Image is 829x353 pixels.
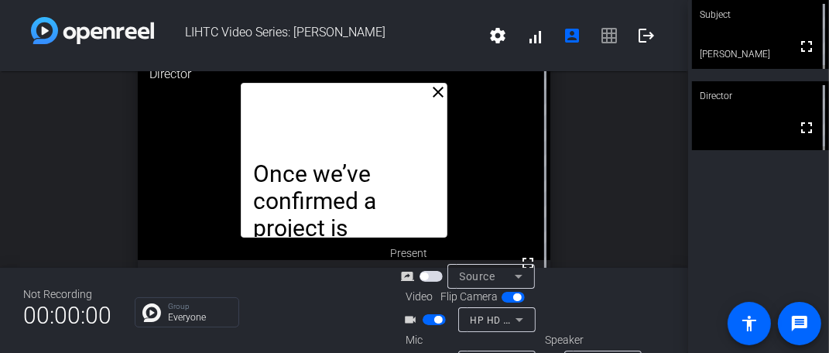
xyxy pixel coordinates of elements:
[460,270,495,283] span: Source
[790,314,809,333] mat-icon: message
[429,83,447,101] mat-icon: close
[637,26,656,45] mat-icon: logout
[563,26,581,45] mat-icon: account_box
[31,17,154,44] img: white-gradient.svg
[797,37,816,56] mat-icon: fullscreen
[692,81,829,111] div: Director
[401,267,420,286] mat-icon: screen_share_outline
[168,303,231,310] p: Group
[440,289,498,305] span: Flip Camera
[545,332,638,348] div: Speaker
[154,17,479,54] span: LIHTC Video Series: [PERSON_NAME]
[516,17,553,54] button: signal_cellular_alt
[488,26,507,45] mat-icon: settings
[23,296,111,334] span: 00:00:00
[142,303,161,322] img: Chat Icon
[138,53,550,95] div: Director
[406,289,433,305] span: Video
[471,314,598,326] span: HP HD Camera (0408:5347)
[740,314,759,333] mat-icon: accessibility
[390,332,545,348] div: Mic
[168,313,231,322] p: Everyone
[390,245,545,262] div: Present
[23,286,111,303] div: Not Recording
[404,310,423,329] mat-icon: videocam_outline
[797,118,816,137] mat-icon: fullscreen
